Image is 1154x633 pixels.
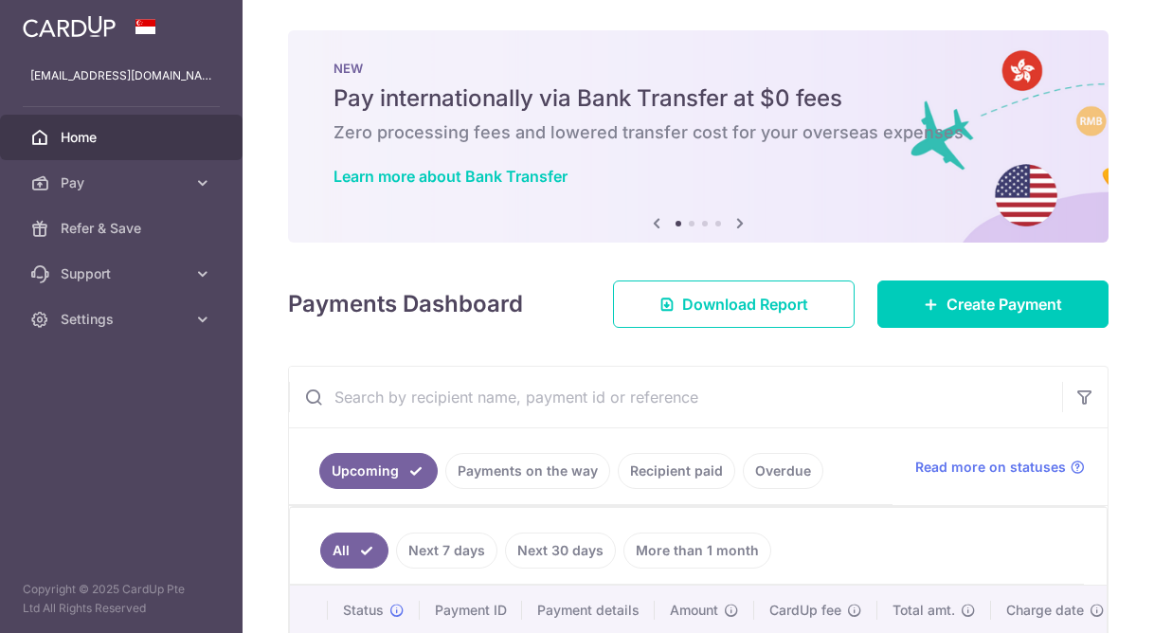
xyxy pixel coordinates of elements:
a: Download Report [613,280,855,328]
span: Status [343,601,384,620]
h6: Zero processing fees and lowered transfer cost for your overseas expenses [334,121,1063,144]
span: Total amt. [893,601,955,620]
a: All [320,533,388,569]
a: Create Payment [877,280,1109,328]
span: Support [61,264,186,283]
span: Refer & Save [61,219,186,238]
iframe: Opens a widget where you can find more information [1032,576,1135,624]
span: Charge date [1006,601,1084,620]
span: Home [61,128,186,147]
a: More than 1 month [623,533,771,569]
span: Create Payment [947,293,1062,316]
span: Settings [61,310,186,329]
span: CardUp fee [769,601,841,620]
span: Pay [61,173,186,192]
span: Read more on statuses [915,458,1066,477]
img: CardUp [23,15,116,38]
a: Learn more about Bank Transfer [334,167,568,186]
a: Next 7 days [396,533,497,569]
a: Upcoming [319,453,438,489]
img: Bank transfer banner [288,30,1109,243]
a: Overdue [743,453,823,489]
h4: Payments Dashboard [288,287,523,321]
a: Payments on the way [445,453,610,489]
span: Amount [670,601,718,620]
h5: Pay internationally via Bank Transfer at $0 fees [334,83,1063,114]
input: Search by recipient name, payment id or reference [289,367,1062,427]
a: Recipient paid [618,453,735,489]
a: Next 30 days [505,533,616,569]
a: Read more on statuses [915,458,1085,477]
span: Download Report [682,293,808,316]
p: NEW [334,61,1063,76]
p: [EMAIL_ADDRESS][DOMAIN_NAME] [30,66,212,85]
